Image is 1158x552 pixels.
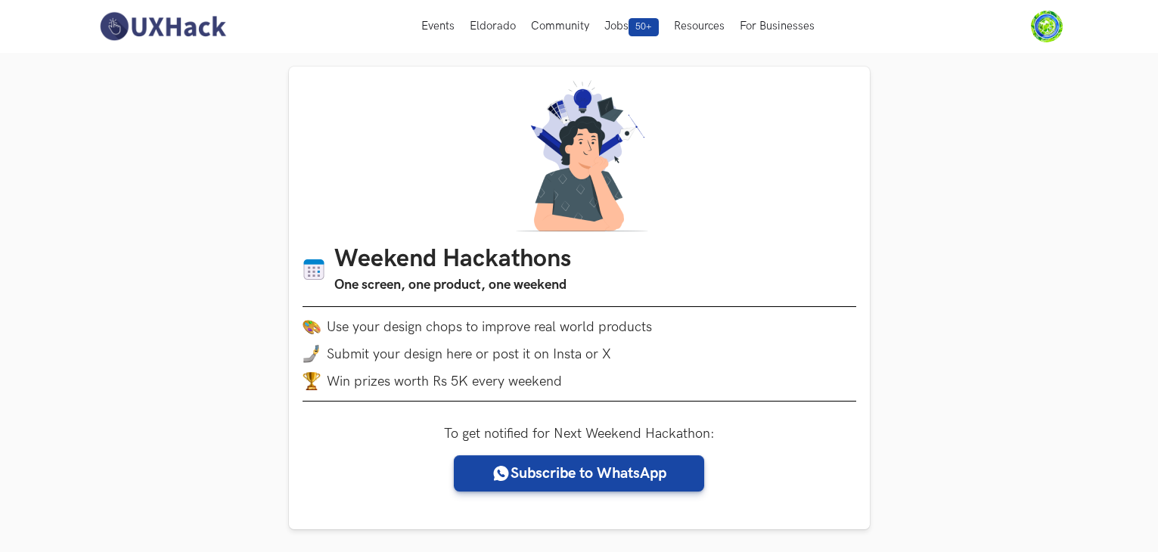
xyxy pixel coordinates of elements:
[303,372,856,390] li: Win prizes worth Rs 5K every weekend
[334,245,571,274] h1: Weekend Hackathons
[1031,11,1063,42] img: Your profile pic
[629,18,659,36] span: 50+
[444,426,715,442] label: To get notified for Next Weekend Hackathon:
[303,318,856,336] li: Use your design chops to improve real world products
[303,345,321,363] img: mobile-in-hand.png
[507,80,652,231] img: A designer thinking
[334,274,571,296] h3: One screen, one product, one weekend
[454,455,704,492] a: Subscribe to WhatsApp
[303,318,321,336] img: palette.png
[95,11,230,42] img: UXHack-logo.png
[303,372,321,390] img: trophy.png
[327,346,611,362] span: Submit your design here or post it on Insta or X
[303,258,325,281] img: Calendar icon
